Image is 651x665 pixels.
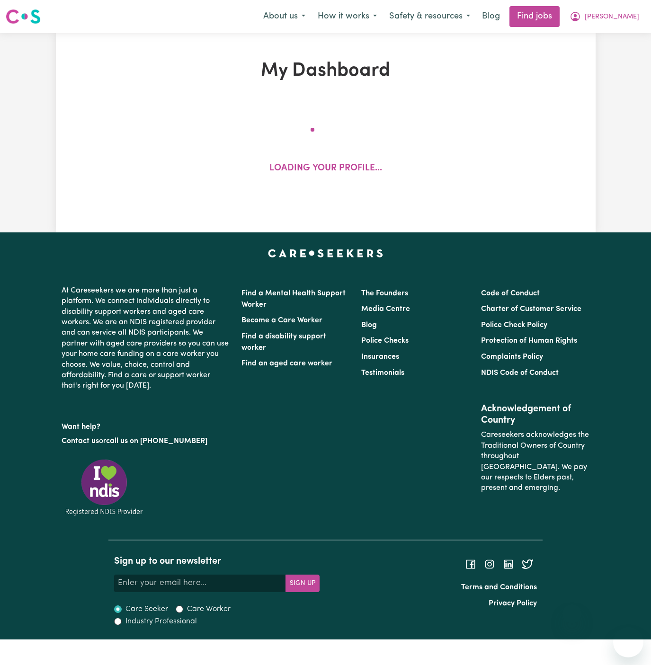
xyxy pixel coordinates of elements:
[613,627,643,657] iframe: Button to launch messaging window
[6,8,41,25] img: Careseekers logo
[62,458,147,517] img: Registered NDIS provider
[481,305,581,313] a: Charter of Customer Service
[269,162,382,176] p: Loading your profile...
[285,575,320,592] button: Subscribe
[484,560,495,567] a: Follow Careseekers on Instagram
[62,282,230,395] p: At Careseekers we are more than just a platform. We connect individuals directly to disability su...
[361,321,377,329] a: Blog
[563,7,645,27] button: My Account
[125,603,168,615] label: Care Seeker
[585,12,639,22] span: [PERSON_NAME]
[106,437,207,445] a: call us on [PHONE_NUMBER]
[481,426,589,497] p: Careseekers acknowledges the Traditional Owners of Country throughout [GEOGRAPHIC_DATA]. We pay o...
[481,290,540,297] a: Code of Conduct
[312,7,383,27] button: How it works
[268,249,383,257] a: Careseekers home page
[241,333,326,352] a: Find a disability support worker
[503,560,514,567] a: Follow Careseekers on LinkedIn
[481,353,543,361] a: Complaints Policy
[6,6,41,27] a: Careseekers logo
[125,616,197,627] label: Industry Professional
[562,604,581,623] iframe: Close message
[241,317,322,324] a: Become a Care Worker
[114,556,320,567] h2: Sign up to our newsletter
[62,432,230,450] p: or
[361,305,410,313] a: Media Centre
[62,437,99,445] a: Contact us
[114,575,286,592] input: Enter your email here...
[383,7,476,27] button: Safety & resources
[241,360,332,367] a: Find an aged care worker
[481,403,589,426] h2: Acknowledgement of Country
[361,290,408,297] a: The Founders
[62,418,230,432] p: Want help?
[241,290,346,309] a: Find a Mental Health Support Worker
[361,337,409,345] a: Police Checks
[481,369,559,377] a: NDIS Code of Conduct
[257,7,312,27] button: About us
[361,353,399,361] a: Insurances
[481,321,547,329] a: Police Check Policy
[489,600,537,607] a: Privacy Policy
[481,337,577,345] a: Protection of Human Rights
[461,584,537,591] a: Terms and Conditions
[152,60,500,82] h1: My Dashboard
[465,560,476,567] a: Follow Careseekers on Facebook
[476,6,506,27] a: Blog
[509,6,560,27] a: Find jobs
[187,603,231,615] label: Care Worker
[522,560,533,567] a: Follow Careseekers on Twitter
[361,369,404,377] a: Testimonials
